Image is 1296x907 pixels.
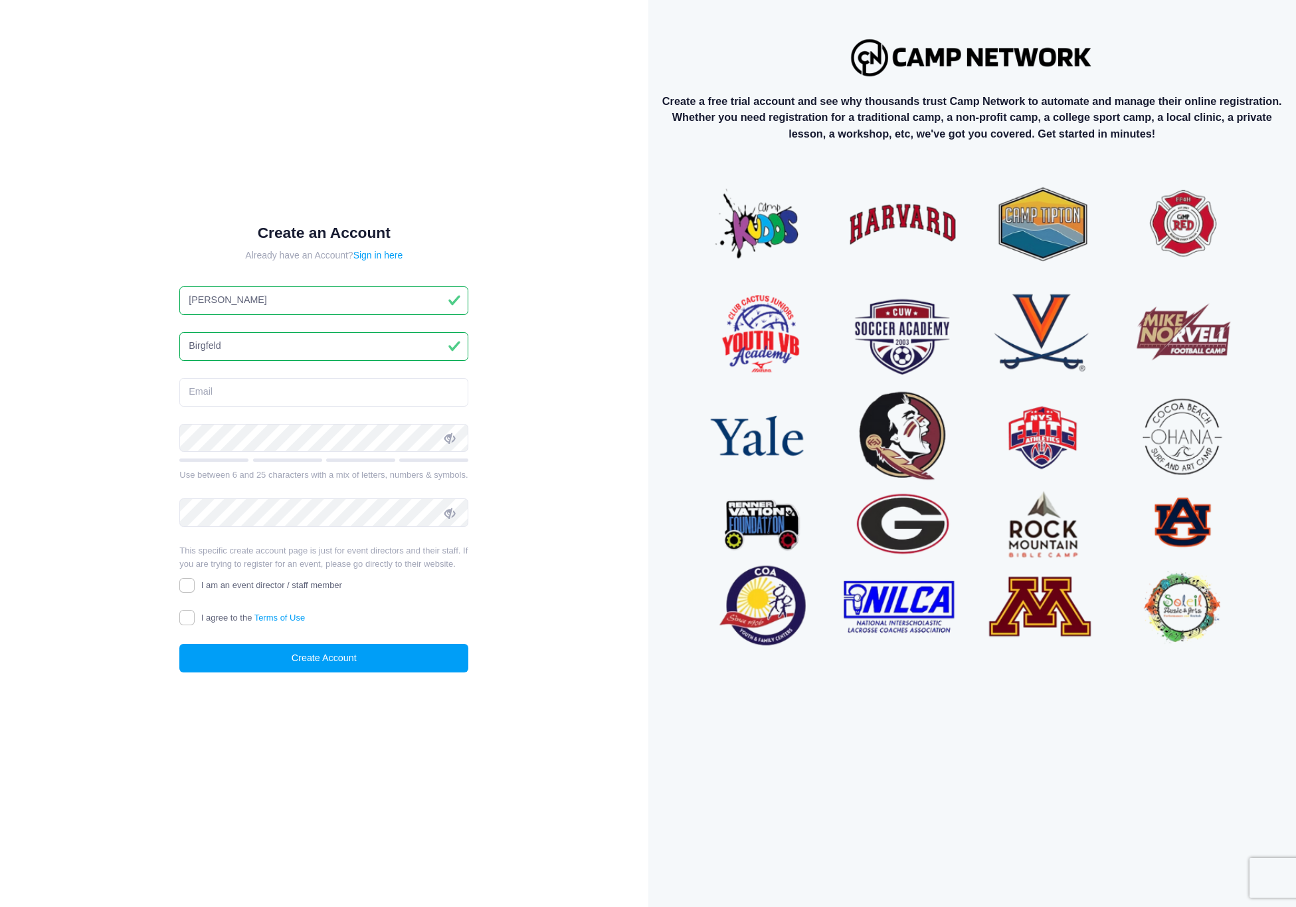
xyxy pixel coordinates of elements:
button: Create Account [179,644,468,672]
p: Create a free trial account and see why thousands trust Camp Network to automate and manage their... [659,93,1285,142]
input: I agree to theTerms of Use [179,610,195,625]
input: I am an event director / staff member [179,578,195,593]
h1: Create an Account [179,224,468,242]
input: First Name [179,286,468,315]
p: This specific create account page is just for event directors and their staff. If you are trying ... [179,544,468,570]
a: Terms of Use [254,613,306,623]
div: Use between 6 and 25 characters with a mix of letters, numbers & symbols. [179,468,468,482]
span: I am an event director / staff member [201,580,342,590]
input: Email [179,378,468,407]
input: Last Name [179,332,468,361]
a: Sign in here [353,250,403,260]
img: Logo [845,33,1099,82]
div: Already have an Account? [179,249,468,262]
span: I agree to the [201,613,305,623]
